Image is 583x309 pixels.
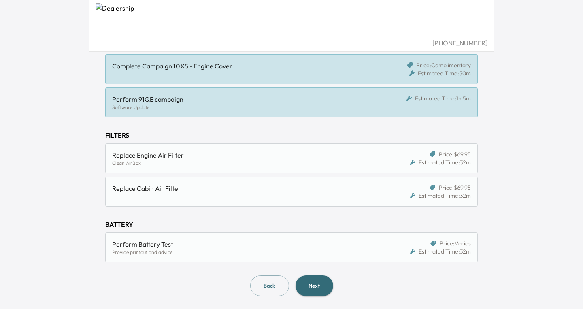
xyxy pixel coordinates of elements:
[96,38,487,48] div: [PHONE_NUMBER]
[250,275,289,296] button: Back
[112,61,375,71] div: Complete Campaign 10X5 - Engine Cover
[409,69,471,77] div: Estimated Time: 50m
[440,239,471,247] span: Price: Varies
[112,104,375,111] div: Software Update
[406,94,471,102] div: Estimated Time: 1h 5m
[112,239,375,249] div: Perform Battery Test
[112,183,375,193] div: Replace Cabin Air Filter
[416,61,471,69] span: Price: Complimentary
[96,3,487,38] img: Dealership
[410,158,471,166] div: Estimated Time: 32m
[112,150,375,160] div: Replace Engine Air Filter
[410,247,471,256] div: Estimated Time: 32m
[112,249,375,256] div: Provide printout and advice
[439,183,471,192] span: Price: $69.95
[112,160,375,166] div: Clean AirBox
[439,150,471,158] span: Price: $69.95
[296,275,333,296] button: Next
[105,219,478,229] div: BATTERY
[105,130,478,140] div: FILTERS
[410,192,471,200] div: Estimated Time: 32m
[112,94,375,104] div: Perform 91QE campaign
